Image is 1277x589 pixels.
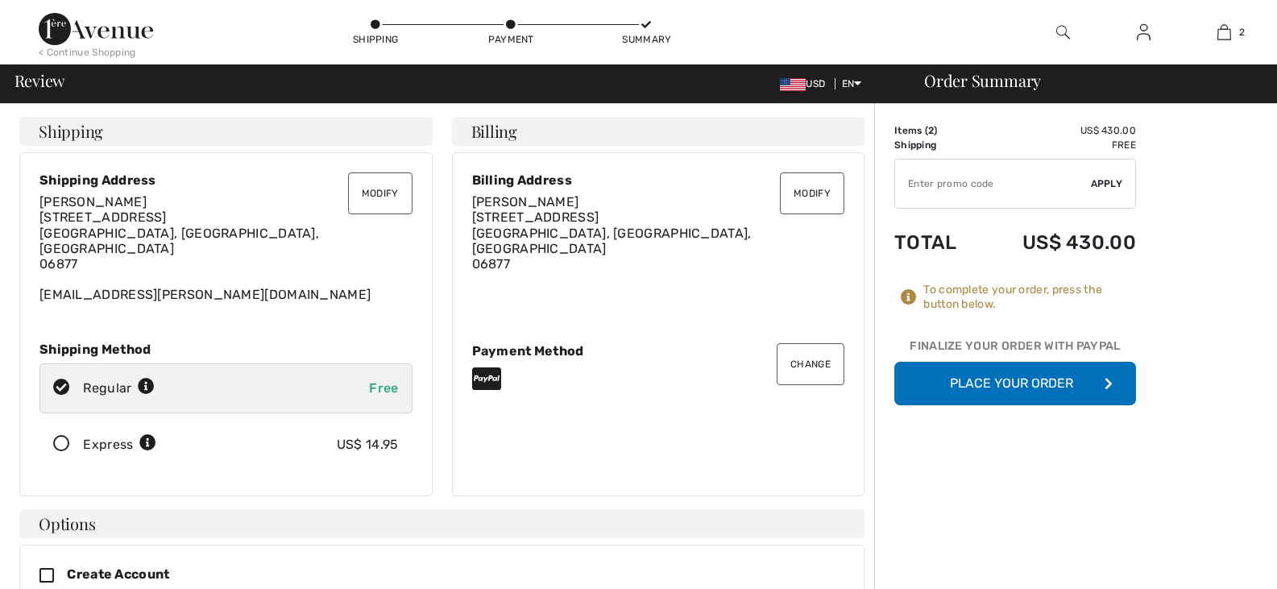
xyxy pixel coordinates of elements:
[780,78,806,91] img: US Dollar
[895,160,1091,208] input: Promo code
[842,78,862,89] span: EN
[894,215,980,270] td: Total
[369,380,398,396] span: Free
[39,123,103,139] span: Shipping
[472,194,579,209] span: [PERSON_NAME]
[39,13,153,45] img: 1ère Avenue
[894,362,1136,405] button: Place Your Order
[471,123,517,139] span: Billing
[1091,176,1123,191] span: Apply
[905,73,1267,89] div: Order Summary
[39,45,136,60] div: < Continue Shopping
[351,32,400,47] div: Shipping
[1137,23,1151,42] img: My Info
[980,123,1136,138] td: US$ 430.00
[337,435,399,454] div: US$ 14.95
[780,78,831,89] span: USD
[894,123,980,138] td: Items ( )
[15,73,65,89] span: Review
[67,566,169,582] span: Create Account
[19,509,864,538] h4: Options
[39,194,413,302] div: [EMAIL_ADDRESS][PERSON_NAME][DOMAIN_NAME]
[1217,23,1231,42] img: My Bag
[1239,25,1245,39] span: 2
[472,343,845,359] div: Payment Method
[472,209,752,272] span: [STREET_ADDRESS] [GEOGRAPHIC_DATA], [GEOGRAPHIC_DATA], [GEOGRAPHIC_DATA] 06877
[83,379,155,398] div: Regular
[622,32,670,47] div: Summary
[39,209,319,272] span: [STREET_ADDRESS] [GEOGRAPHIC_DATA], [GEOGRAPHIC_DATA], [GEOGRAPHIC_DATA] 06877
[348,172,413,214] button: Modify
[777,343,844,385] button: Change
[487,32,535,47] div: Payment
[1184,23,1263,42] a: 2
[39,342,413,357] div: Shipping Method
[894,338,1136,362] div: Finalize Your Order with PayPal
[472,172,845,188] div: Billing Address
[980,215,1136,270] td: US$ 430.00
[923,283,1136,312] div: To complete your order, press the button below.
[1056,23,1070,42] img: search the website
[39,172,413,188] div: Shipping Address
[928,125,934,136] span: 2
[894,138,980,152] td: Shipping
[83,435,156,454] div: Express
[1124,23,1163,43] a: Sign In
[39,194,147,209] span: [PERSON_NAME]
[980,138,1136,152] td: Free
[780,172,844,214] button: Modify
